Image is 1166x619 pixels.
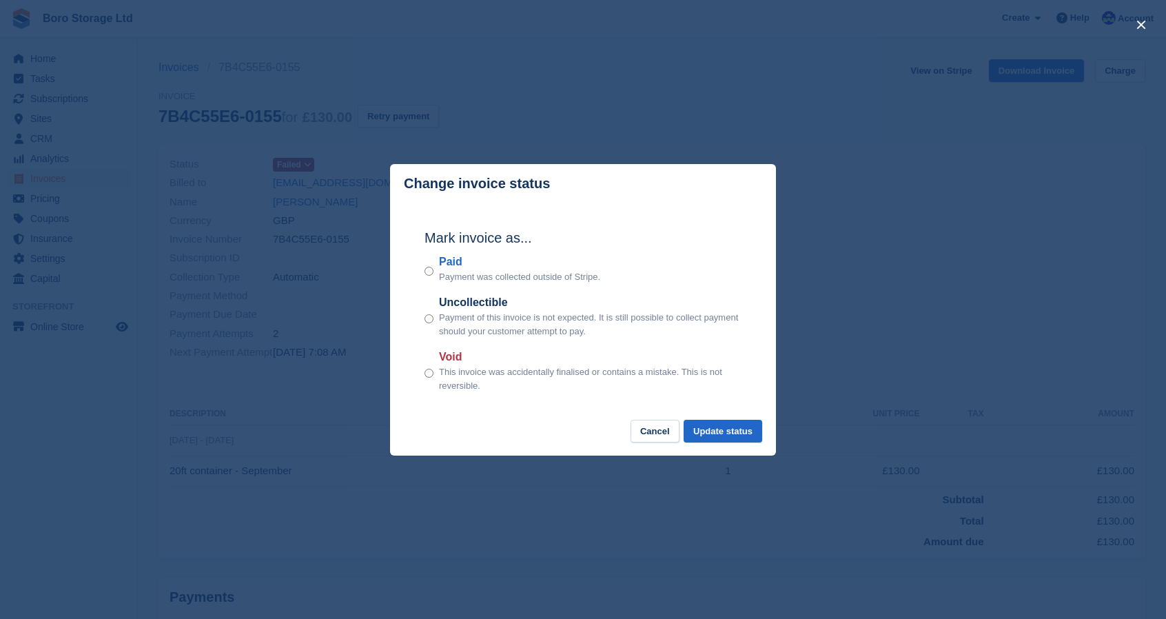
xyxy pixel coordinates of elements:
label: Void [439,349,741,365]
button: Update status [684,420,762,443]
label: Paid [439,254,600,270]
button: close [1130,14,1152,36]
p: This invoice was accidentally finalised or contains a mistake. This is not reversible. [439,365,741,392]
p: Change invoice status [404,176,550,192]
button: Cancel [631,420,679,443]
p: Payment was collected outside of Stripe. [439,270,600,284]
label: Uncollectible [439,294,741,311]
p: Payment of this invoice is not expected. It is still possible to collect payment should your cust... [439,311,741,338]
h2: Mark invoice as... [425,227,741,248]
